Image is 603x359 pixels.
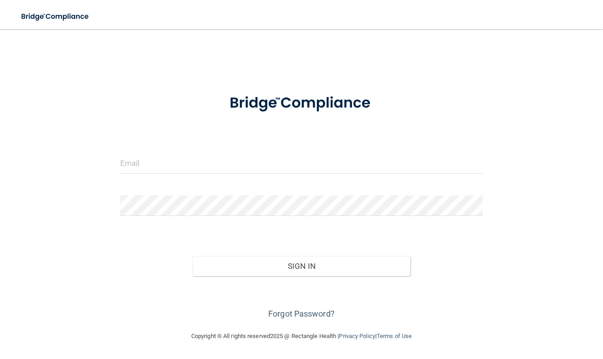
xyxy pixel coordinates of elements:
input: Email [120,153,483,174]
div: Copyright © All rights reserved 2025 @ Rectangle Health | | [135,322,468,351]
a: Forgot Password? [268,309,335,318]
img: bridge_compliance_login_screen.278c3ca4.svg [14,7,97,26]
img: bridge_compliance_login_screen.278c3ca4.svg [214,84,388,123]
a: Privacy Policy [339,333,375,339]
button: Sign In [193,256,410,276]
a: Terms of Use [377,333,412,339]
